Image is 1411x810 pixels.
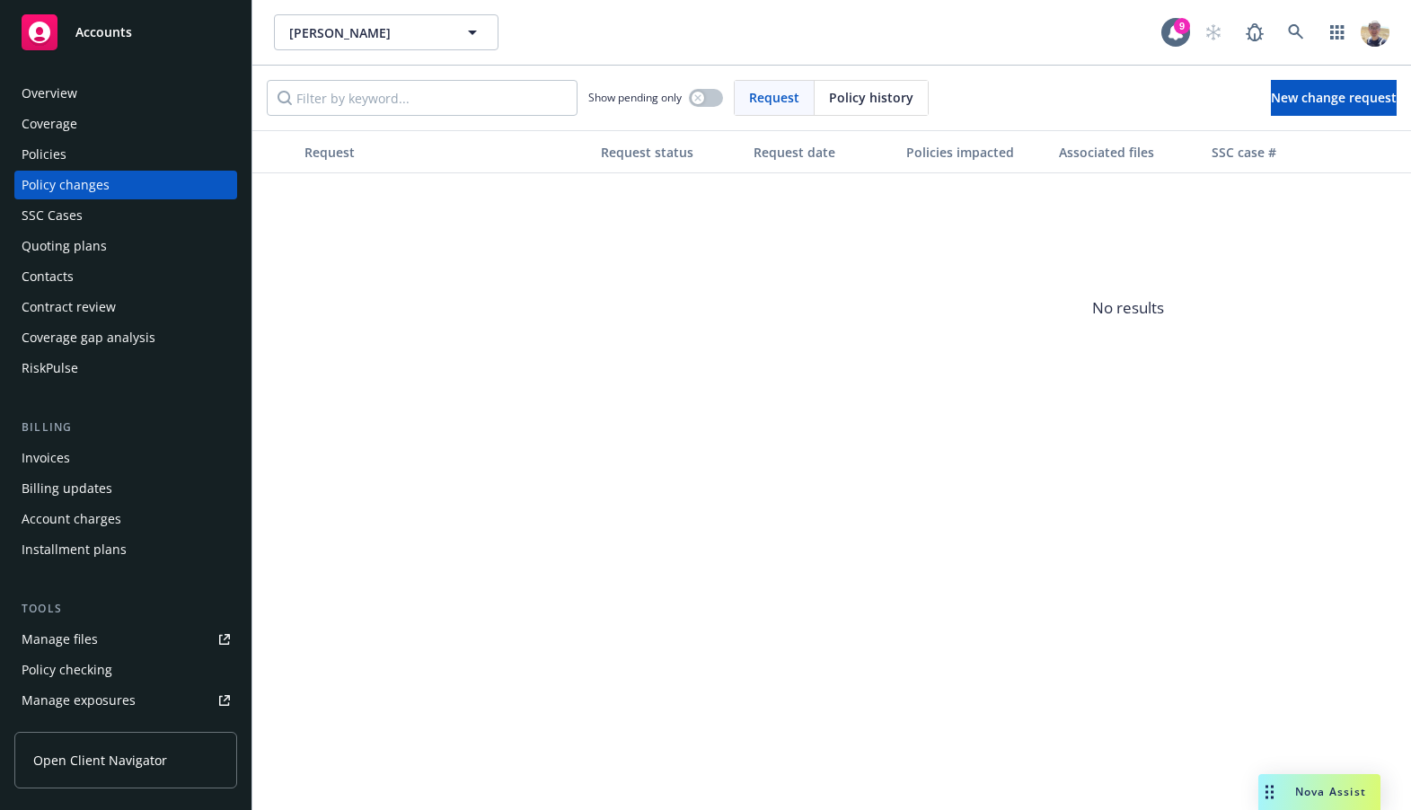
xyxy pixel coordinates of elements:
div: Request date [754,143,892,162]
a: Manage exposures [14,686,237,715]
a: Coverage gap analysis [14,323,237,352]
a: Policy changes [14,171,237,199]
div: Installment plans [22,535,127,564]
div: Billing [14,418,237,436]
span: Policy history [829,88,913,107]
div: Overview [22,79,77,108]
span: [PERSON_NAME] [289,23,445,42]
div: Policy changes [22,171,110,199]
a: Installment plans [14,535,237,564]
span: Show pending only [588,90,682,105]
div: SSC Cases [22,201,83,230]
div: Account charges [22,505,121,533]
a: Overview [14,79,237,108]
img: photo [1361,18,1389,47]
a: Contacts [14,262,237,291]
div: Contract review [22,293,116,321]
a: Manage files [14,625,237,654]
a: Policy checking [14,656,237,684]
a: Switch app [1319,14,1355,50]
a: Manage certificates [14,717,237,745]
div: Billing updates [22,474,112,503]
div: Manage exposures [22,686,136,715]
div: Manage files [22,625,98,654]
button: [PERSON_NAME] [274,14,498,50]
a: Invoices [14,444,237,472]
div: Request status [601,143,739,162]
div: Contacts [22,262,74,291]
a: Coverage [14,110,237,138]
div: Tools [14,600,237,618]
button: SSC case # [1204,130,1339,173]
a: Policies [14,140,237,169]
div: Manage certificates [22,717,139,745]
div: 9 [1174,18,1190,34]
div: Associated files [1059,143,1197,162]
a: Accounts [14,7,237,57]
span: Request [749,88,799,107]
button: Request status [594,130,746,173]
div: Request [304,143,586,162]
div: Coverage gap analysis [22,323,155,352]
div: Quoting plans [22,232,107,260]
button: Policies impacted [899,130,1052,173]
a: Start snowing [1195,14,1231,50]
a: New change request [1271,80,1397,116]
div: Policies [22,140,66,169]
a: RiskPulse [14,354,237,383]
a: Report a Bug [1237,14,1273,50]
div: Coverage [22,110,77,138]
button: Associated files [1052,130,1204,173]
span: New change request [1271,89,1397,106]
a: Quoting plans [14,232,237,260]
input: Filter by keyword... [267,80,578,116]
a: Account charges [14,505,237,533]
button: Request [297,130,594,173]
a: Billing updates [14,474,237,503]
a: Contract review [14,293,237,321]
div: Policies impacted [906,143,1045,162]
a: Search [1278,14,1314,50]
span: Nova Assist [1295,784,1366,799]
button: Nova Assist [1258,774,1380,810]
div: Policy checking [22,656,112,684]
button: Request date [746,130,899,173]
a: SSC Cases [14,201,237,230]
div: Invoices [22,444,70,472]
span: Accounts [75,25,132,40]
div: RiskPulse [22,354,78,383]
div: Drag to move [1258,774,1281,810]
span: Open Client Navigator [33,751,167,770]
div: SSC case # [1212,143,1332,162]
